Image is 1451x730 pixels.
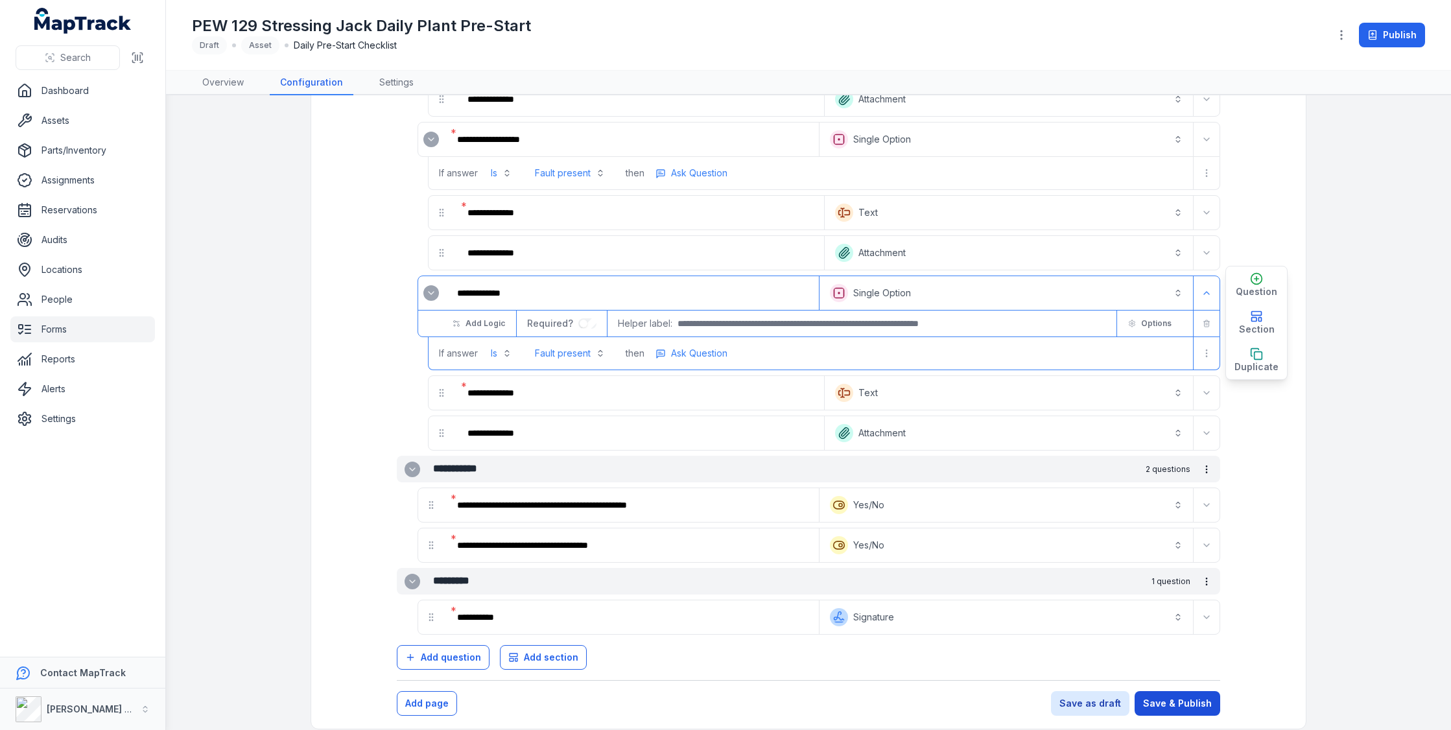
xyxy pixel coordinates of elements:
button: Is [483,161,519,185]
div: drag [429,200,454,226]
a: People [10,287,155,312]
button: Yes/No [822,531,1190,559]
button: Expand [1196,242,1217,263]
button: Expand [1196,607,1217,628]
a: Audits [10,227,155,253]
a: Locations [10,257,155,283]
div: drag [429,420,454,446]
span: Add section [524,651,578,664]
a: Assets [10,108,155,134]
span: Add question [421,651,481,664]
div: drag [429,240,454,266]
a: Reservations [10,197,155,223]
span: Question [1236,285,1277,298]
span: Daily Pre-Start Checklist [294,39,397,52]
button: Expand [405,462,420,477]
div: drag [418,492,444,518]
h1: PEW 129 Stressing Jack Daily Plant Pre-Start [192,16,531,36]
svg: drag [426,540,436,550]
button: Signature [822,603,1190,631]
button: Expand [1196,383,1217,403]
div: :r77:-form-item-label [447,279,816,307]
span: then [626,167,644,180]
a: Dashboard [10,78,155,104]
button: Is [483,342,519,365]
div: drag [429,86,454,112]
button: Expand [1196,283,1217,303]
span: Ask Question [671,167,727,180]
button: Yes/No [822,491,1190,519]
span: Ask Question [671,347,727,360]
button: more-detail [650,344,733,363]
svg: drag [436,248,447,258]
div: :r76:-form-item-label [418,280,444,306]
button: Single Option [822,279,1190,307]
a: Forms [10,316,155,342]
button: Expand [1196,495,1217,515]
button: Publish [1359,23,1425,47]
div: Asset [241,36,279,54]
span: Add Logic [466,318,505,329]
span: If answer [439,347,478,360]
div: drag [429,380,454,406]
svg: drag [436,388,447,398]
button: Question [1226,266,1287,304]
button: Fault present [527,161,613,185]
button: Add Logic [444,312,513,335]
a: MapTrack [34,8,132,34]
a: Alerts [10,376,155,402]
input: :rd8:-form-item-label [578,318,596,329]
button: Fault present [527,342,613,365]
button: more-detail [1196,163,1217,183]
a: Assignments [10,167,155,193]
div: :r7t:-form-item-label [457,419,821,447]
svg: drag [436,94,447,104]
button: Options [1120,312,1180,335]
button: Add page [397,691,457,716]
button: Expand [1196,535,1217,556]
button: Expand [405,574,420,589]
button: Expand [423,132,439,147]
strong: Contact MapTrack [40,667,126,678]
div: :r8d:-form-item-label [447,531,816,559]
a: Reports [10,346,155,372]
button: Attachment [827,419,1190,447]
strong: [PERSON_NAME] Asset Maintenance [47,703,213,714]
svg: drag [426,500,436,510]
span: Options [1141,318,1172,329]
button: Single Option [822,125,1190,154]
div: :r70:-form-item-label [457,239,821,267]
div: :r7n:-form-item-label [457,379,821,407]
button: Save & Publish [1135,691,1220,716]
div: :r63:-form-item-label [457,85,821,113]
button: Expand [1196,423,1217,443]
button: more-detail [1196,571,1218,593]
button: Search [16,45,120,70]
svg: drag [426,612,436,622]
button: more-detail [1196,343,1217,364]
span: Required? [527,318,578,329]
div: drag [418,604,444,630]
svg: drag [436,428,447,438]
button: more-detail [650,163,733,183]
span: 2 questions [1146,464,1190,475]
button: Expand [1196,89,1217,110]
button: more-detail [1196,458,1218,480]
div: :r87:-form-item-label [447,491,816,519]
svg: drag [436,207,447,218]
button: Expand [423,285,439,301]
span: 1 question [1151,576,1190,587]
a: Overview [192,71,254,95]
div: :r69:-form-item-label [418,126,444,152]
button: Attachment [827,85,1190,113]
button: Attachment [827,239,1190,267]
button: Text [827,198,1190,227]
button: Add section [500,645,587,670]
span: Duplicate [1234,360,1279,373]
button: Save as draft [1051,691,1129,716]
div: :r6q:-form-item-label [457,198,821,227]
button: Expand [1196,129,1217,150]
span: If answer [439,167,478,180]
div: :r8n:-form-item-label [447,603,816,631]
span: then [626,347,644,360]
